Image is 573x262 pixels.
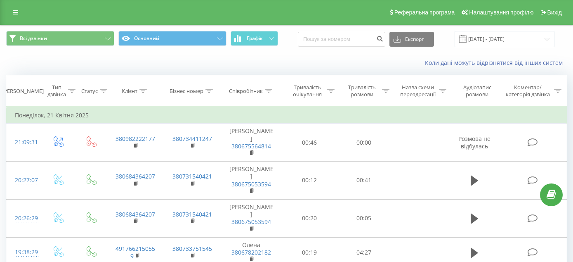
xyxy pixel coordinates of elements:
td: 00:46 [282,124,337,162]
td: 00:41 [337,162,391,200]
a: 4917662150559 [116,245,155,260]
div: Тип дзвінка [47,84,66,98]
a: 380684364207 [116,172,155,180]
td: 00:20 [282,199,337,237]
div: Тривалість розмови [344,84,380,98]
a: 380982222177 [116,135,155,143]
div: 20:26:29 [15,210,33,226]
td: [PERSON_NAME] [221,199,282,237]
a: 380675053594 [231,218,271,226]
div: Тривалість очікування [290,84,325,98]
a: 380675564814 [231,142,271,150]
a: 380684364207 [116,210,155,218]
div: Бізнес номер [170,88,203,95]
div: Коментар/категорія дзвінка [504,84,552,98]
a: 380734411247 [172,135,212,143]
div: 20:27:07 [15,172,33,188]
a: 380675053594 [231,180,271,188]
span: Графік [247,36,263,41]
div: 21:09:31 [15,134,33,150]
span: Всі дзвінки [20,35,47,42]
td: 00:05 [337,199,391,237]
div: Клієнт [122,88,137,95]
button: Графік [231,31,278,46]
span: Розмова не відбулась [458,135,490,150]
a: 380731540421 [172,210,212,218]
div: 19:38:29 [15,244,33,260]
button: Всі дзвінки [6,31,114,46]
a: 380731540421 [172,172,212,180]
span: Вихід [547,9,562,16]
button: Основний [118,31,226,46]
span: Налаштування профілю [469,9,533,16]
div: [PERSON_NAME] [2,88,44,95]
td: [PERSON_NAME] [221,162,282,200]
div: Аудіозапис розмови [456,84,499,98]
td: 00:12 [282,162,337,200]
span: Реферальна програма [394,9,455,16]
a: 380678202182 [231,248,271,256]
input: Пошук за номером [298,32,385,47]
a: 380733751545 [172,245,212,252]
div: Співробітник [229,88,263,95]
div: Статус [81,88,98,95]
td: [PERSON_NAME] [221,124,282,162]
a: Коли дані можуть відрізнятися вiд інших систем [425,59,567,67]
td: 00:00 [337,124,391,162]
td: Понеділок, 21 Квітня 2025 [7,107,567,124]
div: Назва схеми переадресації [399,84,437,98]
button: Експорт [389,32,434,47]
